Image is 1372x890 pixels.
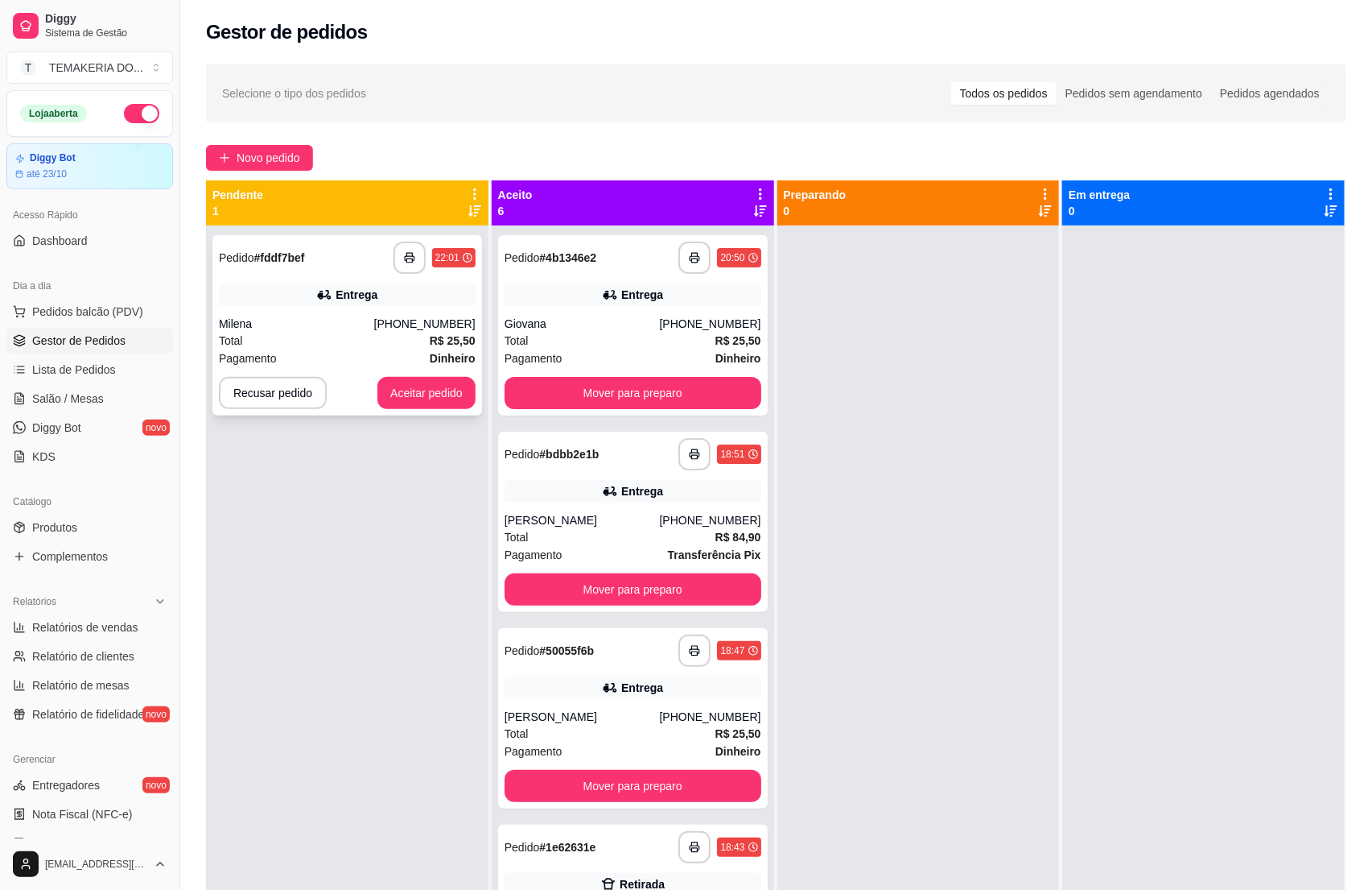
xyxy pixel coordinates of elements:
span: Total [505,725,529,743]
div: Pedidos agendados [1211,82,1329,105]
p: Em entrega [1069,187,1130,203]
div: Dia a dia [6,273,173,299]
span: Dashboard [32,233,88,249]
div: Giovana [505,316,660,332]
span: Pedido [505,251,540,264]
span: Relatórios de vendas [32,619,138,635]
div: Entrega [621,680,663,696]
strong: # bdbb2e1b [539,448,599,461]
span: Entregadores [32,777,100,793]
div: Acesso Rápido [6,202,173,228]
div: [PHONE_NUMBER] [659,709,760,725]
a: Relatório de clientes [6,644,173,669]
button: Pedidos balcão (PDV) [6,299,173,325]
span: Pagamento [505,546,562,564]
button: Aceitar pedido [377,377,476,409]
span: plus [219,152,230,164]
a: KDS [6,444,173,470]
button: Mover para preparo [505,377,761,409]
button: Mover para preparo [505,770,761,802]
div: [PERSON_NAME] [505,512,660,528]
div: [PHONE_NUMBER] [374,316,476,332]
strong: R$ 84,90 [715,531,761,544]
button: Select a team [6,52,173,84]
span: Total [505,528,529,546]
span: Relatórios [13,595,56,608]
p: Aceito [498,187,533,203]
strong: Dinheiro [715,352,761,365]
div: Milena [219,316,374,332]
div: Catálogo [6,489,173,515]
a: Dashboard [6,228,173,254]
span: Relatório de fidelidade [32,706,144,722]
button: Novo pedido [206,145,313,171]
a: Entregadoresnovo [6,772,173,798]
button: Mover para preparo [505,573,761,606]
div: [PHONE_NUMBER] [659,512,760,528]
strong: R$ 25,50 [715,334,761,347]
span: Pedido [219,251,254,264]
span: Pagamento [505,743,562,760]
span: Pagamento [219,350,277,367]
span: Diggy [45,12,167,27]
span: Relatório de mesas [32,677,130,693]
span: Controle de caixa [32,835,120,851]
div: 22:01 [435,251,459,264]
a: Salão / Mesas [6,386,173,412]
span: Pedido [505,448,540,461]
strong: Transferência Pix [668,548,761,561]
div: Todos os pedidos [951,82,1057,105]
span: Produtos [32,520,77,536]
a: Relatório de fidelidadenovo [6,702,173,727]
p: 6 [498,203,533,219]
button: [EMAIL_ADDRESS][DOMAIN_NAME] [6,845,173,884]
a: Relatórios de vendas [6,615,173,640]
p: 0 [784,203,847,219]
div: 18:47 [720,644,744,657]
span: Gestor de Pedidos [32,333,126,349]
strong: Dinheiro [715,745,761,758]
span: Sistema de Gestão [45,27,167,39]
p: 0 [1069,203,1130,219]
div: 20:50 [720,251,744,264]
div: Gerenciar [6,747,173,772]
span: T [20,60,36,76]
span: Nota Fiscal (NFC-e) [32,806,132,822]
span: Pedido [505,841,540,854]
p: Preparando [784,187,847,203]
strong: R$ 25,50 [715,727,761,740]
a: Controle de caixa [6,830,173,856]
div: 18:43 [720,841,744,854]
a: Complementos [6,544,173,569]
strong: # 4b1346e2 [539,251,596,264]
span: Relatório de clientes [32,648,134,664]
strong: # 1e62631e [539,841,595,854]
button: Alterar Status [124,104,159,123]
article: Diggy Bot [30,152,76,164]
div: Loja aberta [20,105,87,122]
a: Produtos [6,515,173,540]
div: Entrega [336,287,377,303]
div: Entrega [621,483,663,499]
div: [PHONE_NUMBER] [659,316,760,332]
span: Diggy Bot [32,420,81,436]
span: KDS [32,449,56,465]
div: Entrega [621,287,663,303]
span: Lista de Pedidos [32,362,116,378]
a: Diggy Botaté 23/10 [6,143,173,189]
p: 1 [212,203,263,219]
div: 18:51 [720,448,744,461]
p: Pendente [212,187,263,203]
strong: Dinheiro [430,352,476,365]
strong: R$ 25,50 [430,334,476,347]
button: Recusar pedido [219,377,327,409]
span: Selecione o tipo dos pedidos [222,85,366,102]
strong: # 50055f6b [539,644,594,657]
article: até 23/10 [27,168,67,180]
span: [EMAIL_ADDRESS][DOMAIN_NAME] [45,858,147,871]
span: Pedidos balcão (PDV) [32,304,143,320]
a: DiggySistema de Gestão [6,6,173,45]
a: Relatório de mesas [6,673,173,698]
strong: # fddf7bef [254,251,305,264]
a: Nota Fiscal (NFC-e) [6,801,173,827]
